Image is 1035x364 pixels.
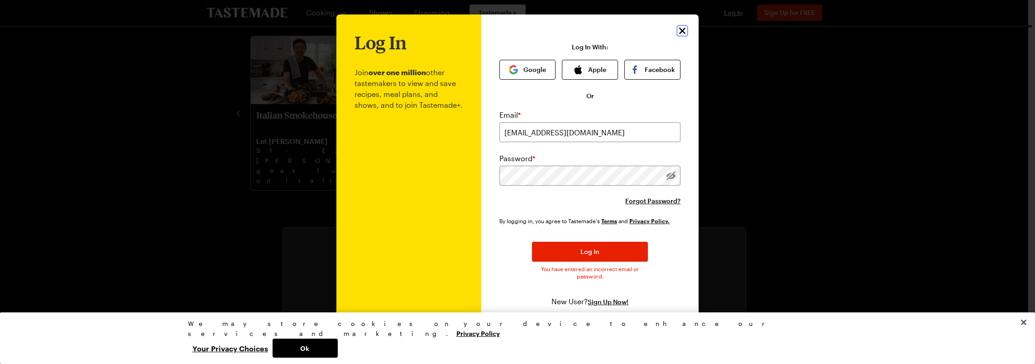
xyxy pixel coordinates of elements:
button: Apple [562,60,618,80]
button: Sign Up Now! [588,297,628,307]
span: New User? [551,297,588,306]
a: Tastemade Privacy Policy [629,217,670,225]
div: We may store cookies on your device to enhance our services and marketing. [188,319,840,339]
a: Tastemade Terms of Service [601,217,617,225]
button: Close [1014,312,1034,332]
button: Forgot Password? [625,196,680,206]
h1: Log In [355,33,407,53]
button: Facebook [624,60,680,80]
span: You have entered an incorrect email or password. [532,265,648,280]
p: Join other tastemakers to view and save recipes, meal plans, and shows, and to join Tastemade+. [355,53,463,325]
label: Password [499,153,535,164]
button: Log In [532,242,648,262]
button: Your Privacy Choices [188,339,273,358]
a: More information about your privacy, opens in a new tab [456,329,500,337]
button: Ok [273,339,338,358]
button: Google [499,60,556,80]
button: Close [677,25,688,36]
b: over one million [369,68,426,77]
span: Log In [580,247,599,256]
div: Privacy [188,319,840,358]
span: Or [586,91,594,101]
p: Log In With: [572,43,608,51]
label: Email [499,110,521,120]
div: By logging in, you agree to Tastemade's and [499,216,673,225]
